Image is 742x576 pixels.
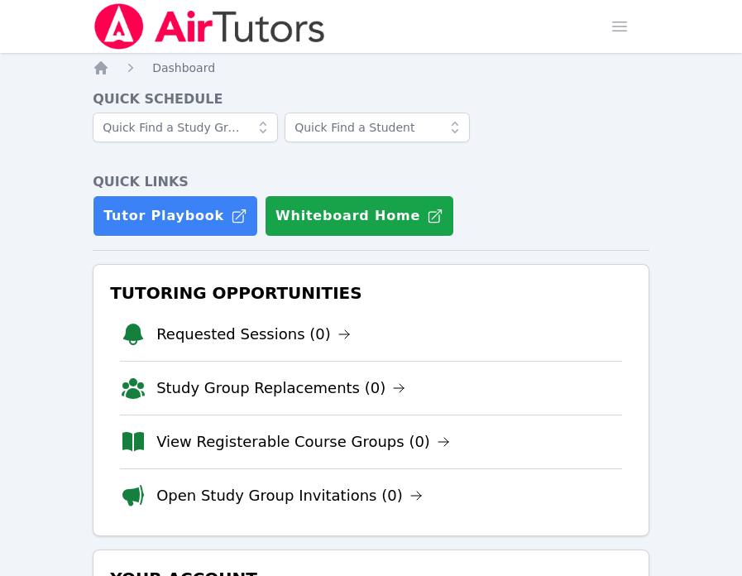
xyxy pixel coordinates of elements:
[93,89,649,109] h4: Quick Schedule
[156,377,405,400] a: Study Group Replacements (0)
[156,430,450,454] a: View Registerable Course Groups (0)
[93,3,327,50] img: Air Tutors
[265,195,454,237] button: Whiteboard Home
[156,484,423,507] a: Open Study Group Invitations (0)
[93,195,258,237] a: Tutor Playbook
[107,278,635,308] h3: Tutoring Opportunities
[156,323,351,346] a: Requested Sessions (0)
[93,113,278,142] input: Quick Find a Study Group
[152,60,215,76] a: Dashboard
[93,172,649,192] h4: Quick Links
[93,60,649,76] nav: Breadcrumb
[285,113,470,142] input: Quick Find a Student
[152,61,215,74] span: Dashboard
